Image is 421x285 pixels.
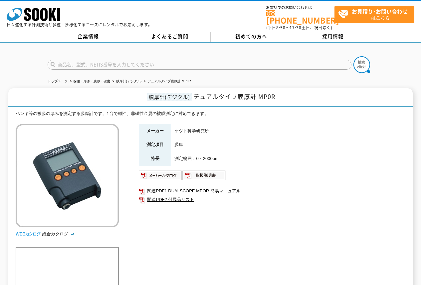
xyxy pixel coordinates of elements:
[193,92,275,101] span: デュアルタイプ膜厚計 MP0R
[211,32,292,42] a: 初めての方へ
[48,32,129,42] a: 企業情報
[42,231,75,236] a: 総合カタログ
[116,79,142,83] a: 膜厚計(デジタル)
[129,32,211,42] a: よくあるご質問
[16,124,119,227] img: デュアルタイプ膜厚計 MP0R
[139,195,405,204] a: 関連PDF2 付属品リスト
[142,78,191,85] li: デュアルタイプ膜厚計 MP0R
[171,138,405,152] td: 膜厚
[16,231,41,237] img: webカタログ
[182,174,226,179] a: 取扱説明書
[266,6,334,10] span: お電話でのお問い合わせは
[48,79,68,83] a: トップページ
[334,6,414,23] a: お見積り･お問い合わせはこちら
[139,138,171,152] th: 測定項目
[139,170,182,181] img: メーカーカタログ
[7,23,152,27] p: 日々進化する計測技術と多種・多様化するニーズにレンタルでお応えします。
[276,25,286,31] span: 8:50
[139,174,182,179] a: メーカーカタログ
[235,33,267,40] span: 初めての方へ
[266,25,332,31] span: (平日 ～ 土日、祝日除く)
[338,6,414,23] span: はこちら
[16,110,405,117] div: ペンキ等の被膜の厚みを測定する膜厚計です。1台で磁性、非磁性金属の被膜測定に対応できます。
[74,79,110,83] a: 探傷・厚さ・膜厚・硬度
[139,124,171,138] th: メーカー
[139,187,405,195] a: 関連PDF1 DUALSCOPE MPOR 簡易マニュアル
[147,93,192,101] span: 膜厚計(デジタル)
[171,124,405,138] td: ケツト科学研究所
[139,152,171,166] th: 特長
[182,170,226,181] img: 取扱説明書
[352,7,408,15] strong: お見積り･お問い合わせ
[266,10,334,24] a: [PHONE_NUMBER]
[292,32,374,42] a: 採用情報
[171,152,405,166] td: 測定範囲：0～2000μm
[353,56,370,73] img: btn_search.png
[48,60,351,70] input: 商品名、型式、NETIS番号を入力してください
[290,25,302,31] span: 17:30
